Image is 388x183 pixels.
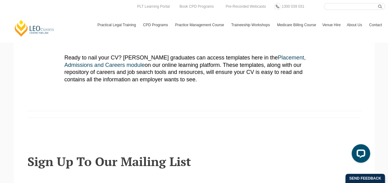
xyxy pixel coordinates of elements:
[344,16,366,34] a: About Us
[65,54,324,83] p: Ready to nail your CV? [PERSON_NAME] graduates can access templates here in the on our online lea...
[282,4,304,9] span: 1300 039 031
[27,155,361,168] h2: Sign Up To Our Mailing List
[65,55,306,68] a: Placement, Admissions and Careers module
[347,142,373,168] iframe: LiveChat chat widget
[172,16,228,34] a: Practice Management Course
[94,16,140,34] a: Practical Legal Training
[224,3,268,10] a: Pre-Recorded Webcasts
[136,3,171,10] a: PLT Learning Portal
[228,16,274,34] a: Traineeship Workshops
[319,16,344,34] a: Venue Hire
[140,16,172,34] a: CPD Programs
[366,16,385,34] a: Contact
[14,19,55,37] a: [PERSON_NAME] Centre for Law
[178,3,215,10] a: Book CPD Programs
[280,3,306,10] a: 1300 039 031
[274,16,319,34] a: Medicare Billing Course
